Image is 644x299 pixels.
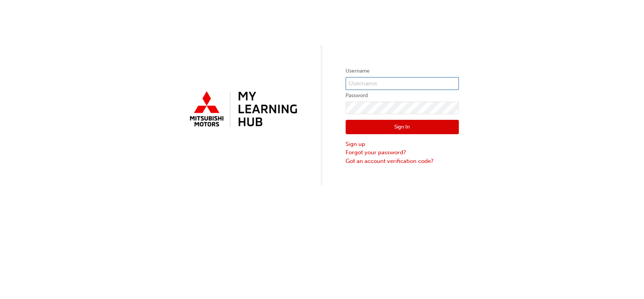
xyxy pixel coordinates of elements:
input: Username [346,77,459,90]
a: Got an account verification code? [346,157,459,166]
a: Forgot your password? [346,148,459,157]
a: Sign up [346,140,459,149]
img: mmal [186,88,299,131]
label: Username [346,67,459,76]
button: Sign In [346,120,459,134]
label: Password [346,91,459,100]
